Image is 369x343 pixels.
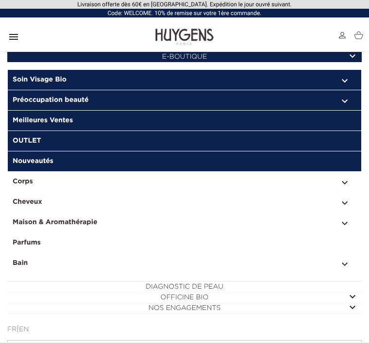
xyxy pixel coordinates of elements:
[339,197,351,209] i: 
[8,233,361,253] a: Parfums
[8,212,361,233] a:  Maison & Aromathérapie
[8,131,361,151] a: OUTLET
[339,218,351,229] i: 
[347,50,358,62] i: 
[8,31,19,43] i: 
[339,259,351,270] i: 
[7,293,362,303] a:  Officine Bio
[8,151,361,172] a: Nouveautés
[8,253,361,274] a:  Bain
[7,303,362,314] a:  Nos engagements
[339,75,351,87] i: 
[347,302,358,313] i: 
[339,177,351,189] i: 
[8,111,361,131] a: Meilleures Ventes
[339,96,351,107] i: 
[155,28,214,46] img: Huygens
[8,172,361,192] a:  Corps
[8,192,361,212] a:  Cheveux
[347,291,358,303] i: 
[8,90,361,111] a:  Préoccupation beauté
[7,282,362,293] a: Diagnostic de peau
[8,70,361,90] a:  Soin Visage Bio
[7,326,29,333] div: |
[7,52,362,63] a:  E-Boutique
[19,326,29,333] a: EN
[7,326,17,333] a: FR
